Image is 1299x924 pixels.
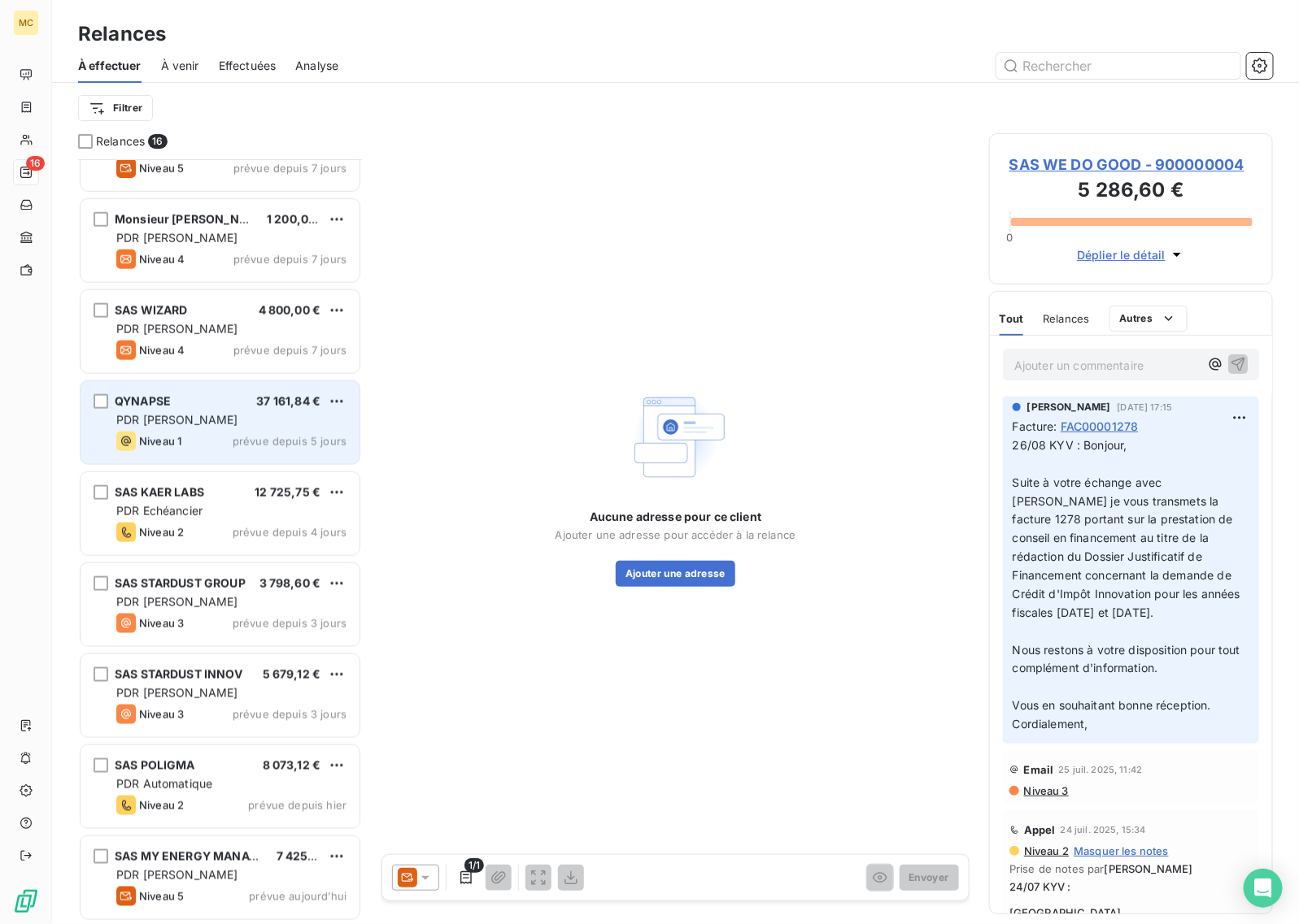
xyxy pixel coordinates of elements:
[116,504,203,518] span: PDR Echéancier
[139,344,185,357] span: Niveau 4
[900,865,959,891] button: Envoyer
[139,617,184,630] span: Niveau 3
[1009,176,1253,208] h3: 5 286,60 €
[233,526,347,539] span: prévue depuis 4 jours
[139,162,184,175] span: Niveau 5
[116,595,238,609] span: PDR [PERSON_NAME]
[139,435,181,448] span: Niveau 1
[233,708,347,721] span: prévue depuis 3 jours
[996,53,1240,79] input: Rechercher
[624,385,728,489] img: Empty state
[13,10,39,36] div: MC
[1013,438,1127,452] span: 26/08 KYV : Bonjour,
[115,576,246,590] span: SAS STARDUST GROUP
[556,528,796,541] span: Ajouter une adresse pour accéder à la relance
[233,253,347,266] span: prévue depuis 7 jours
[13,888,39,914] img: Logo LeanPay
[616,561,735,587] button: Ajouter une adresse
[219,58,277,74] span: Effectuées
[1013,475,1244,619] span: Suite à votre échange avec [PERSON_NAME] je vous transmets la facture 1278 portant sur la prestat...
[115,303,188,317] span: SAS WIZARD
[139,890,184,903] span: Niveau 5
[1074,844,1169,857] span: Masquer les notes
[233,344,347,357] span: prévue depuis 7 jours
[248,799,347,812] span: prévue depuis hier
[116,413,238,427] span: PDR [PERSON_NAME]
[1043,312,1089,325] span: Relances
[115,212,269,226] span: Monsieur [PERSON_NAME]
[148,134,167,149] span: 16
[263,758,321,772] span: 8 073,12 €
[96,133,145,150] span: Relances
[139,253,185,266] span: Niveau 4
[78,20,166,49] h3: Relances
[115,394,171,408] span: QYNAPSE
[1013,418,1057,435] span: Facture :
[233,162,347,175] span: prévue depuis 7 jours
[1007,231,1013,244] span: 0
[1024,763,1054,776] span: Email
[1022,784,1069,797] span: Niveau 3
[249,890,347,903] span: prévue aujourd’hui
[116,777,212,791] span: PDR Automatique
[1009,154,1253,176] span: SAS WE DO GOOD - 900000004
[259,303,321,317] span: 4 800,00 €
[116,868,238,882] span: PDR [PERSON_NAME]
[1118,402,1173,412] span: [DATE] 17:15
[161,58,199,74] span: À venir
[1000,312,1024,325] span: Tout
[1104,862,1192,875] span: [PERSON_NAME]
[263,667,321,681] span: 5 679,12 €
[233,617,347,630] span: prévue depuis 3 jours
[277,849,338,863] span: 7 425,90 €
[1072,245,1190,264] button: Déplier le détail
[115,667,242,681] span: SAS STARDUST INNOV
[1077,246,1166,263] span: Déplier le détail
[1109,306,1188,332] button: Autres
[78,95,153,121] button: Filtrer
[26,156,45,171] span: 16
[1022,844,1069,857] span: Niveau 2
[1061,825,1146,835] span: 24 juil. 2025, 15:34
[115,758,195,772] span: SAS POLIGMA
[116,322,238,336] span: PDR [PERSON_NAME]
[590,509,761,525] span: Aucune adresse pour ce client
[255,485,320,499] span: 12 725,75 €
[78,58,142,74] span: À effectuer
[1244,869,1283,908] div: Open Intercom Messenger
[1024,823,1056,836] span: Appel
[139,708,184,721] span: Niveau 3
[259,576,321,590] span: 3 798,60 €
[116,231,238,245] span: PDR [PERSON_NAME]
[1013,717,1088,731] span: Cordialement,
[1059,765,1143,774] span: 25 juil. 2025, 11:42
[1027,400,1111,414] span: [PERSON_NAME]
[256,394,320,408] span: 37 161,84 €
[464,858,484,873] span: 1/1
[1013,643,1244,675] span: Nous restons à votre disposition pour tout complément d'information.
[233,435,347,448] span: prévue depuis 5 jours
[1009,862,1253,875] span: Prise de notes par
[116,686,238,700] span: PDR [PERSON_NAME]
[139,799,184,812] span: Niveau 2
[115,849,320,863] span: SAS MY ENERGY MANAGER (MYEM)
[1061,418,1139,435] span: FAC00001278
[295,58,338,74] span: Analyse
[115,485,204,499] span: SAS KAER LABS
[1013,698,1211,712] span: Vous en souhaitant bonne réception.
[267,212,327,226] span: 1 200,00 €
[139,526,184,539] span: Niveau 2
